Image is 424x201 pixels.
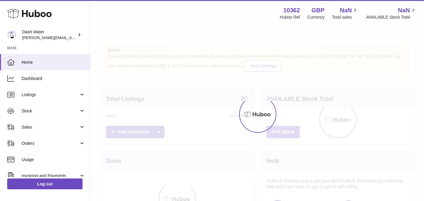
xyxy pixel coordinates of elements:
[311,6,324,14] strong: GBP
[22,173,79,179] span: Invoicing and Payments
[22,59,85,65] span: Home
[22,157,85,163] span: Usage
[22,108,79,114] span: Stock
[332,14,359,20] span: Total sales
[22,76,85,81] span: Dashboard
[366,6,417,20] a: NaN AVAILABLE Stock Total
[366,14,417,20] span: AVAILABLE Stock Total
[7,178,83,189] a: Log out
[332,6,359,20] a: NaN Total sales
[398,6,410,14] span: NaN
[22,29,76,41] div: Dash Water
[308,14,325,20] div: Currency
[280,14,300,20] div: Huboo Ref
[22,35,120,40] span: [PERSON_NAME][EMAIL_ADDRESS][DOMAIN_NAME]
[283,6,300,14] strong: 10362
[22,124,79,130] span: Sales
[22,92,79,98] span: Listings
[7,30,16,39] img: james@dash-water.com
[22,141,79,146] span: Orders
[340,6,352,14] span: NaN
